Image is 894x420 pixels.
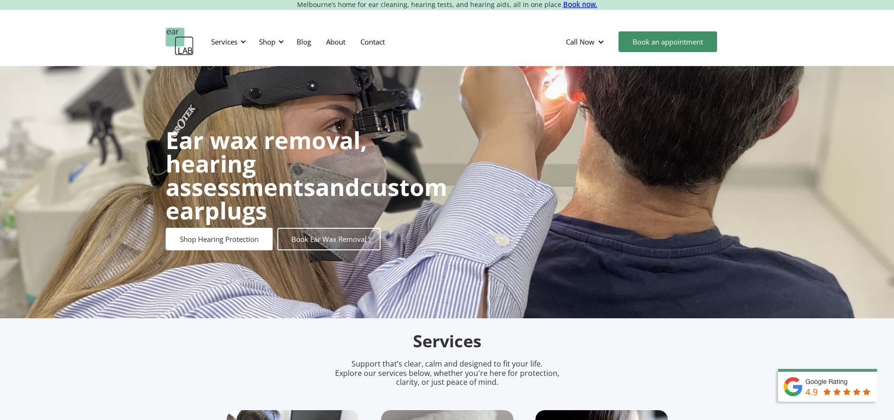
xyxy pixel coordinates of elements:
div: Call Now [566,37,595,46]
strong: custom earplugs [166,171,447,226]
div: Shop [259,37,275,46]
a: Book Ear Wax Removal [277,228,381,250]
div: Services [206,28,249,56]
a: Shop Hearing Protection [166,228,273,250]
a: About [319,28,353,55]
strong: Ear wax removal, hearing assessments [166,124,367,203]
div: Call Now [558,28,614,56]
h1: and [166,128,447,222]
a: home [166,28,194,56]
p: Support that’s clear, calm and designed to fit your life. Explore our services below, whether you... [323,360,572,387]
h2: Services [227,330,668,352]
div: Shop [253,28,287,56]
a: Contact [353,28,392,55]
div: Services [211,37,237,46]
a: Blog [289,28,319,55]
a: Book an appointment [619,31,717,52]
